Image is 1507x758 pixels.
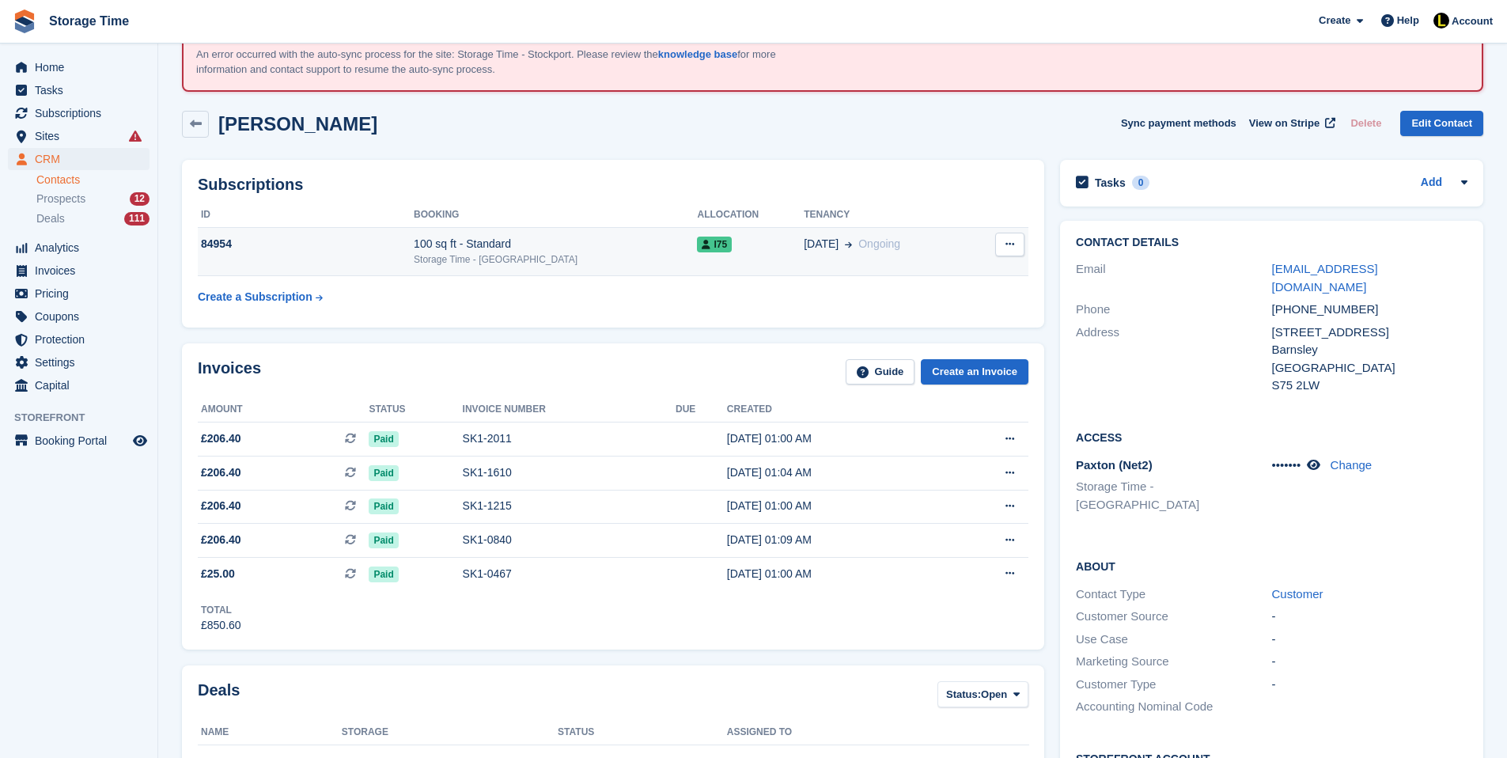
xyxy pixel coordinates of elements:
[1272,653,1467,671] div: -
[1076,458,1153,472] span: Paxton (Net2)
[1076,301,1271,319] div: Phone
[1344,111,1388,137] button: Delete
[35,125,130,147] span: Sites
[198,236,414,252] div: 84954
[676,397,727,423] th: Due
[36,211,65,226] span: Deals
[558,720,727,745] th: Status
[35,56,130,78] span: Home
[804,236,839,252] span: [DATE]
[198,681,240,711] h2: Deals
[201,498,241,514] span: £206.40
[369,532,398,548] span: Paid
[8,237,150,259] a: menu
[1249,116,1320,131] span: View on Stripe
[36,210,150,227] a: Deals 111
[1421,174,1442,192] a: Add
[369,431,398,447] span: Paid
[463,464,676,481] div: SK1-1610
[14,410,157,426] span: Storefront
[1076,653,1271,671] div: Marketing Source
[198,397,369,423] th: Amount
[1272,301,1467,319] div: [PHONE_NUMBER]
[846,359,915,385] a: Guide
[1076,608,1271,626] div: Customer Source
[1272,458,1301,472] span: •••••••
[35,351,130,373] span: Settings
[658,48,737,60] a: knowledge base
[1076,698,1271,716] div: Accounting Nominal Code
[1400,111,1483,137] a: Edit Contact
[858,237,900,250] span: Ongoing
[1272,608,1467,626] div: -
[35,148,130,170] span: CRM
[1076,478,1271,514] li: Storage Time - [GEOGRAPHIC_DATA]
[727,498,944,514] div: [DATE] 01:00 AM
[414,203,697,228] th: Booking
[1272,377,1467,395] div: S75 2LW
[8,102,150,124] a: menu
[8,430,150,452] a: menu
[804,203,971,228] th: Tenancy
[218,113,377,135] h2: [PERSON_NAME]
[697,237,732,252] span: I75
[369,465,398,481] span: Paid
[8,79,150,101] a: menu
[1095,176,1126,190] h2: Tasks
[1076,260,1271,296] div: Email
[1076,631,1271,649] div: Use Case
[13,9,36,33] img: stora-icon-8386f47178a22dfd0bd8f6a31ec36ba5ce8667c1dd55bd0f319d3a0aa187defe.svg
[201,532,241,548] span: £206.40
[131,431,150,450] a: Preview store
[35,282,130,305] span: Pricing
[727,532,944,548] div: [DATE] 01:09 AM
[1272,359,1467,377] div: [GEOGRAPHIC_DATA]
[35,237,130,259] span: Analytics
[1076,558,1467,574] h2: About
[1132,176,1150,190] div: 0
[1076,324,1271,395] div: Address
[36,172,150,188] a: Contacts
[8,260,150,282] a: menu
[8,374,150,396] a: menu
[35,374,130,396] span: Capital
[727,430,944,447] div: [DATE] 01:00 AM
[1076,586,1271,604] div: Contact Type
[414,236,697,252] div: 100 sq ft - Standard
[201,430,241,447] span: £206.40
[414,252,697,267] div: Storage Time - [GEOGRAPHIC_DATA]
[1319,13,1350,28] span: Create
[198,176,1028,194] h2: Subscriptions
[129,130,142,142] i: Smart entry sync failures have occurred
[35,430,130,452] span: Booking Portal
[36,191,85,207] span: Prospects
[201,603,241,617] div: Total
[1243,111,1339,137] a: View on Stripe
[35,79,130,101] span: Tasks
[198,282,323,312] a: Create a Subscription
[1397,13,1419,28] span: Help
[1272,341,1467,359] div: Barnsley
[342,720,558,745] th: Storage
[198,289,312,305] div: Create a Subscription
[981,687,1007,703] span: Open
[43,8,135,34] a: Storage Time
[35,260,130,282] span: Invoices
[1272,262,1378,294] a: [EMAIL_ADDRESS][DOMAIN_NAME]
[1452,13,1493,29] span: Account
[8,56,150,78] a: menu
[369,567,398,582] span: Paid
[369,397,462,423] th: Status
[697,203,804,228] th: Allocation
[8,351,150,373] a: menu
[198,359,261,385] h2: Invoices
[1076,676,1271,694] div: Customer Type
[124,212,150,226] div: 111
[8,148,150,170] a: menu
[463,532,676,548] div: SK1-0840
[1272,631,1467,649] div: -
[130,192,150,206] div: 12
[8,305,150,328] a: menu
[1121,111,1236,137] button: Sync payment methods
[463,430,676,447] div: SK1-2011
